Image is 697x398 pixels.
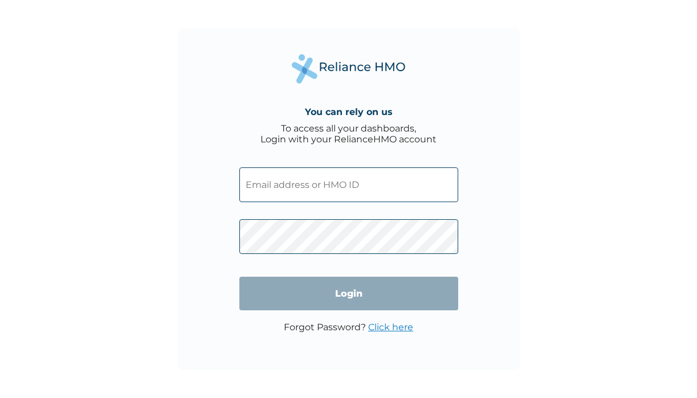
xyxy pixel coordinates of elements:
[260,123,437,145] div: To access all your dashboards, Login with your RelianceHMO account
[292,54,406,83] img: Reliance Health's Logo
[305,106,393,117] h4: You can rely on us
[239,277,458,310] input: Login
[368,322,413,333] a: Click here
[284,322,413,333] p: Forgot Password?
[239,167,458,202] input: Email address or HMO ID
